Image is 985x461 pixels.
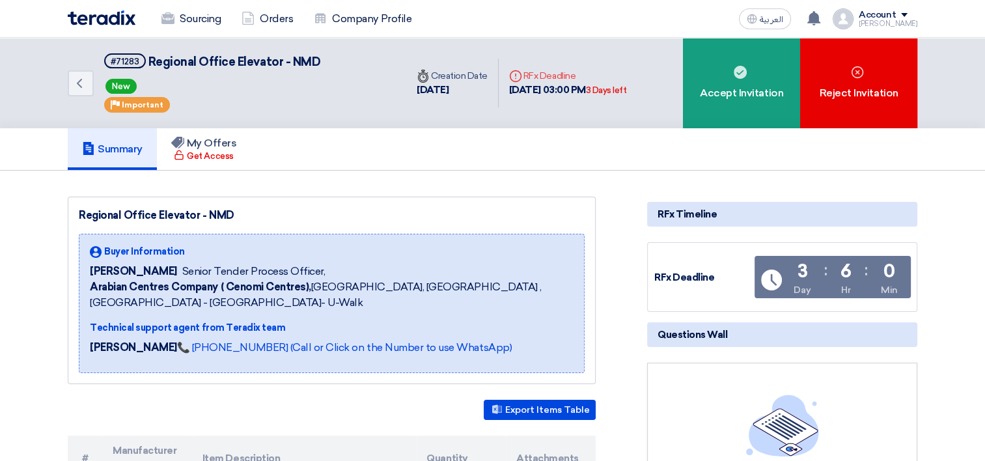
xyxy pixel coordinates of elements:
[104,245,185,258] span: Buyer Information
[841,283,850,297] div: Hr
[151,5,231,33] a: Sourcing
[883,262,895,281] div: 0
[881,283,898,297] div: Min
[840,262,852,281] div: 6
[79,208,585,223] div: Regional Office Elevator - NMD
[68,10,135,25] img: Teradix logo
[794,283,811,297] div: Day
[90,341,177,354] strong: [PERSON_NAME]
[174,150,233,163] div: Get Access
[824,258,827,282] div: :
[231,5,303,33] a: Orders
[760,15,783,24] span: العربية
[171,137,237,150] h5: My Offers
[104,53,320,70] h5: Regional Office Elevator - NMD
[654,270,752,285] div: RFx Deadline
[90,321,574,335] div: Technical support agent from Teradix team
[105,79,137,94] span: New
[122,100,163,109] span: Important
[865,258,868,282] div: :
[157,128,251,170] a: My Offers Get Access
[148,55,321,69] span: Regional Office Elevator - NMD
[746,395,819,456] img: empty_state_list.svg
[800,38,917,128] div: Reject Invitation
[859,10,896,21] div: Account
[509,69,627,83] div: RFx Deadline
[90,264,177,279] span: [PERSON_NAME]
[509,83,627,98] div: [DATE] 03:00 PM
[177,341,512,354] a: 📞 [PHONE_NUMBER] (Call or Click on the Number to use WhatsApp)
[82,143,143,156] h5: Summary
[859,20,917,27] div: [PERSON_NAME]
[90,281,311,293] b: Arabian Centres Company ( Cenomi Centres),
[182,264,326,279] span: Senior Tender Process Officer,
[484,400,596,420] button: Export Items Table
[417,83,488,98] div: [DATE]
[658,328,727,342] span: Questions Wall
[683,38,800,128] div: Accept Invitation
[647,202,917,227] div: RFx Timeline
[417,69,488,83] div: Creation Date
[586,84,627,97] div: 3 Days left
[739,8,791,29] button: العربية
[833,8,853,29] img: profile_test.png
[303,5,422,33] a: Company Profile
[797,262,807,281] div: 3
[111,57,139,66] div: #71283
[90,279,574,311] span: [GEOGRAPHIC_DATA], [GEOGRAPHIC_DATA] ,[GEOGRAPHIC_DATA] - [GEOGRAPHIC_DATA]- U-Walk
[68,128,157,170] a: Summary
